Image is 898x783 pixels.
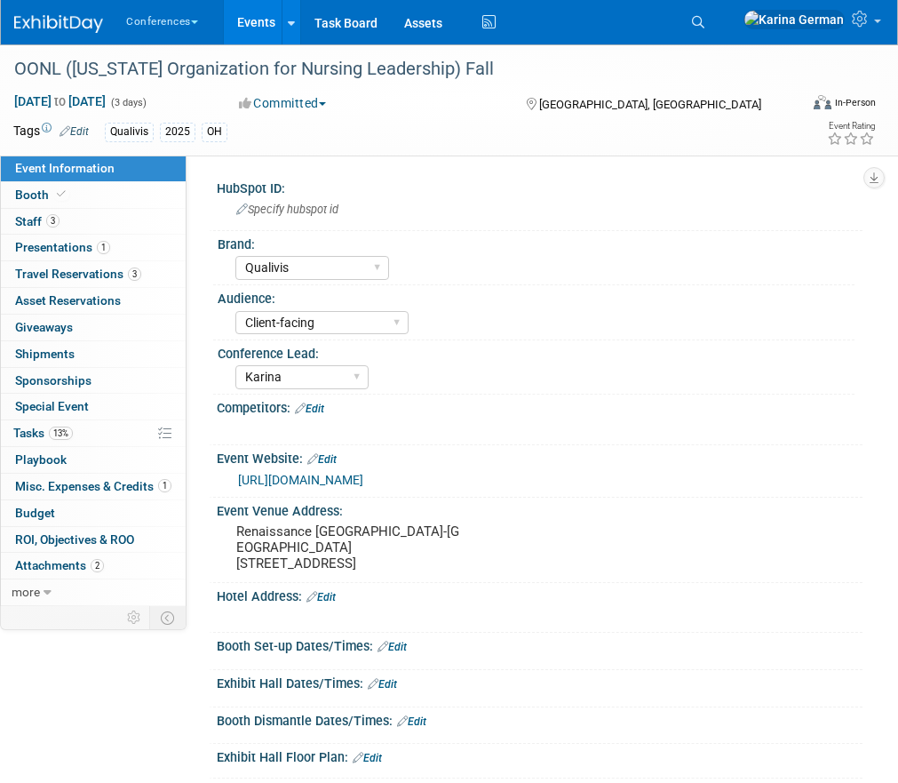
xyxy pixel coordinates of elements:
[60,125,89,138] a: Edit
[368,678,397,691] a: Edit
[91,559,104,572] span: 2
[15,347,75,361] span: Shipments
[15,214,60,228] span: Staff
[128,268,141,281] span: 3
[15,161,115,175] span: Event Information
[1,447,186,473] a: Playbook
[295,403,324,415] a: Edit
[1,288,186,314] a: Asset Reservations
[217,744,862,767] div: Exhibit Hall Floor Plan:
[202,123,227,141] div: OH
[97,241,110,254] span: 1
[15,373,91,388] span: Sponsorships
[160,123,195,141] div: 2025
[13,93,107,109] span: [DATE] [DATE]
[1,553,186,579] a: Attachments2
[15,293,121,308] span: Asset Reservations
[1,368,186,394] a: Sponsorships
[236,203,338,216] span: Specify hubspot id
[834,96,876,109] div: In-Person
[15,532,134,547] span: ROI, Objectives & ROO
[539,98,761,111] span: [GEOGRAPHIC_DATA], [GEOGRAPHIC_DATA]
[49,427,73,440] span: 13%
[119,606,150,629] td: Personalize Event Tab Strip
[827,122,875,131] div: Event Rating
[743,92,876,119] div: Event Format
[8,53,790,85] div: OONL ([US_STATE] Organization for Nursing Leadership) Fall
[150,606,187,629] td: Toggle Event Tabs
[15,452,67,467] span: Playbook
[1,500,186,526] a: Budget
[13,426,73,440] span: Tasks
[57,189,66,199] i: Booth reservation complete
[238,473,363,487] a: [URL][DOMAIN_NAME]
[353,752,382,764] a: Edit
[1,474,186,499] a: Misc. Expenses & Credits1
[1,394,186,419] a: Special Event
[1,579,186,605] a: more
[217,707,862,731] div: Booth Dismantle Dates/Times:
[15,558,104,572] span: Attachments
[1,420,186,446] a: Tasks13%
[814,95,831,109] img: Format-Inperson.png
[743,10,845,29] img: Karina German
[217,633,862,656] div: Booth Set-up Dates/Times:
[233,94,333,112] button: Committed
[217,395,862,418] div: Competitors:
[109,97,147,108] span: (3 days)
[158,479,171,492] span: 1
[218,231,854,253] div: Brand:
[105,123,154,141] div: Qualivis
[1,235,186,260] a: Presentations1
[377,641,407,653] a: Edit
[307,453,337,466] a: Edit
[15,506,55,520] span: Budget
[217,498,862,520] div: Event Venue Address:
[217,175,862,197] div: HubSpot ID:
[15,188,69,202] span: Booth
[397,715,426,728] a: Edit
[15,399,89,413] span: Special Event
[217,583,862,606] div: Hotel Address:
[12,585,40,599] span: more
[218,340,854,363] div: Conference Lead:
[15,479,171,493] span: Misc. Expenses & Credits
[217,445,862,468] div: Event Website:
[1,527,186,553] a: ROI, Objectives & ROO
[1,261,186,287] a: Travel Reservations3
[14,15,103,33] img: ExhibitDay
[1,209,186,235] a: Staff3
[13,122,89,142] td: Tags
[1,182,186,208] a: Booth
[1,341,186,367] a: Shipments
[217,670,862,693] div: Exhibit Hall Dates/Times:
[306,591,336,603] a: Edit
[236,523,466,571] pre: Renaissance [GEOGRAPHIC_DATA]-[GEOGRAPHIC_DATA] [STREET_ADDRESS]
[15,240,110,254] span: Presentations
[52,94,68,108] span: to
[1,156,186,181] a: Event Information
[46,214,60,228] span: 3
[15,320,73,334] span: Giveaways
[1,315,186,340] a: Giveaways
[15,267,141,281] span: Travel Reservations
[218,285,854,308] div: Audience:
